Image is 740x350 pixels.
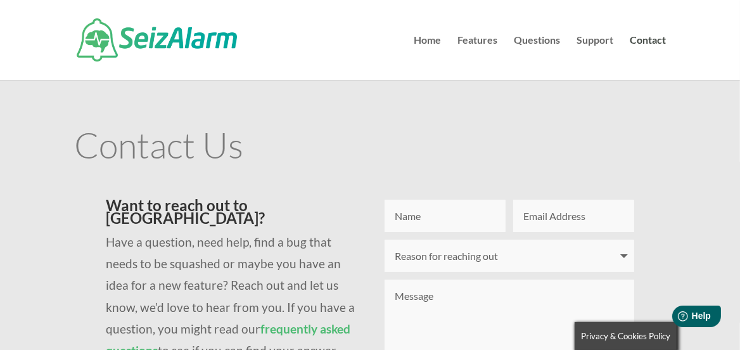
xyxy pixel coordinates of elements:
[414,36,441,80] a: Home
[627,301,726,336] iframe: Help widget launcher
[74,127,666,169] h1: Contact Us
[106,196,265,227] span: Want to reach out to [GEOGRAPHIC_DATA]?
[577,36,613,80] a: Support
[630,36,666,80] a: Contact
[457,36,497,80] a: Features
[77,18,237,62] img: SeizAlarm
[385,200,506,232] input: Name
[581,331,670,341] span: Privacy & Cookies Policy
[513,200,634,232] input: Email Address
[514,36,560,80] a: Questions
